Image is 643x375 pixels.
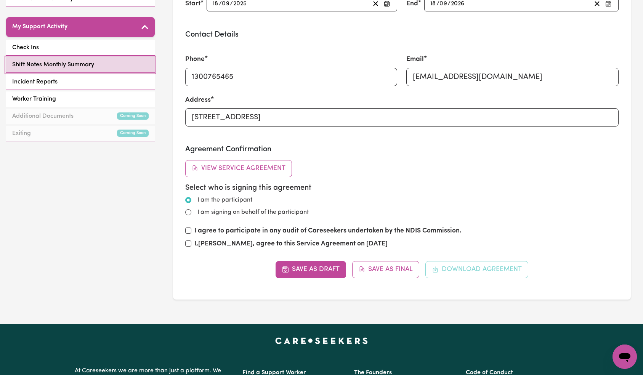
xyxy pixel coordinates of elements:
span: / [447,0,451,7]
label: I, , agree to this Service Agreement on [194,239,388,249]
button: My Support Activity [6,17,155,37]
button: Save as Final [352,261,420,278]
label: I agree to participate in any audit of Careseekers undertaken by the NDIS Commission. [194,226,462,236]
span: Exiting [12,129,31,138]
h3: Contact Details [185,30,619,39]
u: [DATE] [366,240,388,247]
span: Additional Documents [12,112,74,121]
h5: My Support Activity [12,23,67,30]
a: ExitingComing Soon [6,126,155,141]
span: Worker Training [12,95,56,104]
h3: Agreement Confirmation [185,145,619,154]
small: Coming Soon [117,130,149,137]
span: / [219,0,222,7]
button: View Service Agreement [185,160,292,177]
a: Incident Reports [6,74,155,90]
a: Shift Notes Monthly Summary [6,57,155,73]
small: Coming Soon [117,112,149,120]
span: Incident Reports [12,77,58,87]
a: Additional DocumentsComing Soon [6,109,155,124]
label: I am signing on behalf of the participant [197,208,309,217]
a: Careseekers home page [275,338,368,344]
span: / [436,0,439,7]
span: 0 [439,1,443,7]
iframe: Button to launch messaging window [613,345,637,369]
label: Phone [185,54,205,64]
button: Save as Draft [276,261,346,278]
span: Check Ins [12,43,39,52]
label: I am the participant [197,196,252,205]
a: Check Ins [6,40,155,56]
a: Worker Training [6,91,155,107]
strong: [PERSON_NAME] [198,240,253,247]
span: / [230,0,233,7]
h5: Select who is signing this agreement [185,183,619,192]
span: 0 [222,1,226,7]
span: Shift Notes Monthly Summary [12,60,94,69]
label: Email [406,54,424,64]
label: Address [185,95,211,105]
